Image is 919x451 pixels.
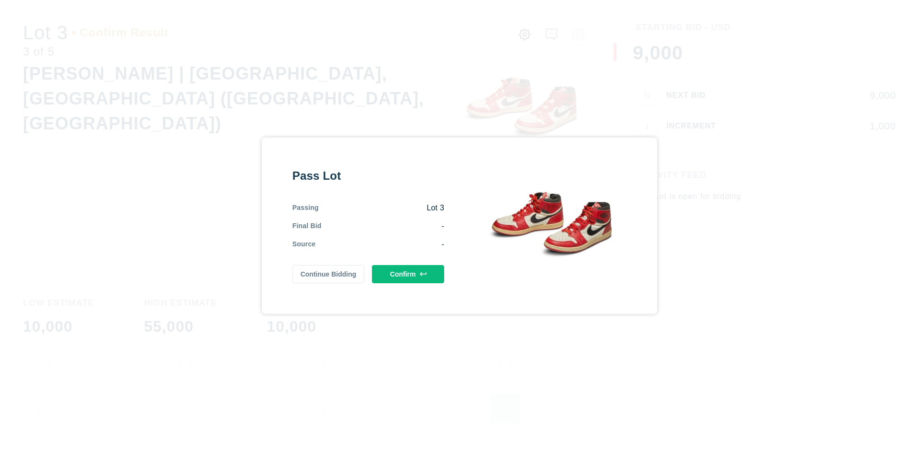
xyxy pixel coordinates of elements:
[315,239,444,250] div: -
[292,221,322,231] div: Final Bid
[319,203,444,213] div: Lot 3
[322,221,444,231] div: -
[292,239,316,250] div: Source
[292,265,365,283] button: Continue Bidding
[292,203,319,213] div: Passing
[292,168,444,184] div: Pass Lot
[372,265,444,283] button: Confirm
